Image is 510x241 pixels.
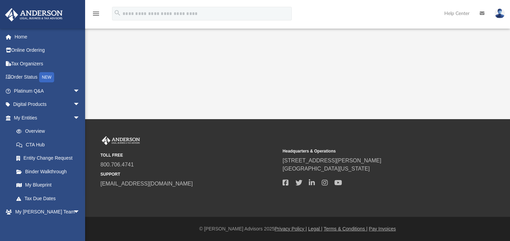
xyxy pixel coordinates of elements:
small: Headquarters & Operations [283,148,460,154]
a: My [PERSON_NAME] Teamarrow_drop_down [5,205,87,219]
a: 800.706.4741 [100,162,134,167]
a: Tax Organizers [5,57,90,70]
span: arrow_drop_down [73,111,87,125]
a: Overview [10,125,90,138]
a: Entity Change Request [10,151,90,165]
a: [STREET_ADDRESS][PERSON_NAME] [283,158,381,163]
span: arrow_drop_down [73,84,87,98]
a: Order StatusNEW [5,70,90,84]
a: Home [5,30,90,44]
a: My Entitiesarrow_drop_down [5,111,90,125]
i: menu [92,10,100,18]
a: CTA Hub [10,138,90,151]
a: Online Ordering [5,44,90,57]
a: Tax Due Dates [10,192,90,205]
small: SUPPORT [100,171,278,177]
a: menu [92,13,100,18]
a: My Blueprint [10,178,87,192]
a: Legal | [308,226,322,231]
a: Platinum Q&Aarrow_drop_down [5,84,90,98]
a: Digital Productsarrow_drop_down [5,98,90,111]
div: © [PERSON_NAME] Advisors 2025 [85,225,510,232]
a: Privacy Policy | [275,226,307,231]
div: NEW [39,72,54,82]
img: Anderson Advisors Platinum Portal [3,8,65,21]
img: User Pic [495,9,505,18]
span: arrow_drop_down [73,205,87,219]
i: search [114,9,121,17]
img: Anderson Advisors Platinum Portal [100,136,141,145]
a: Binder Walkthrough [10,165,90,178]
a: [GEOGRAPHIC_DATA][US_STATE] [283,166,370,172]
a: Terms & Conditions | [324,226,368,231]
small: TOLL FREE [100,152,278,158]
a: Pay Invoices [369,226,396,231]
span: arrow_drop_down [73,98,87,112]
a: [EMAIL_ADDRESS][DOMAIN_NAME] [100,181,193,187]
